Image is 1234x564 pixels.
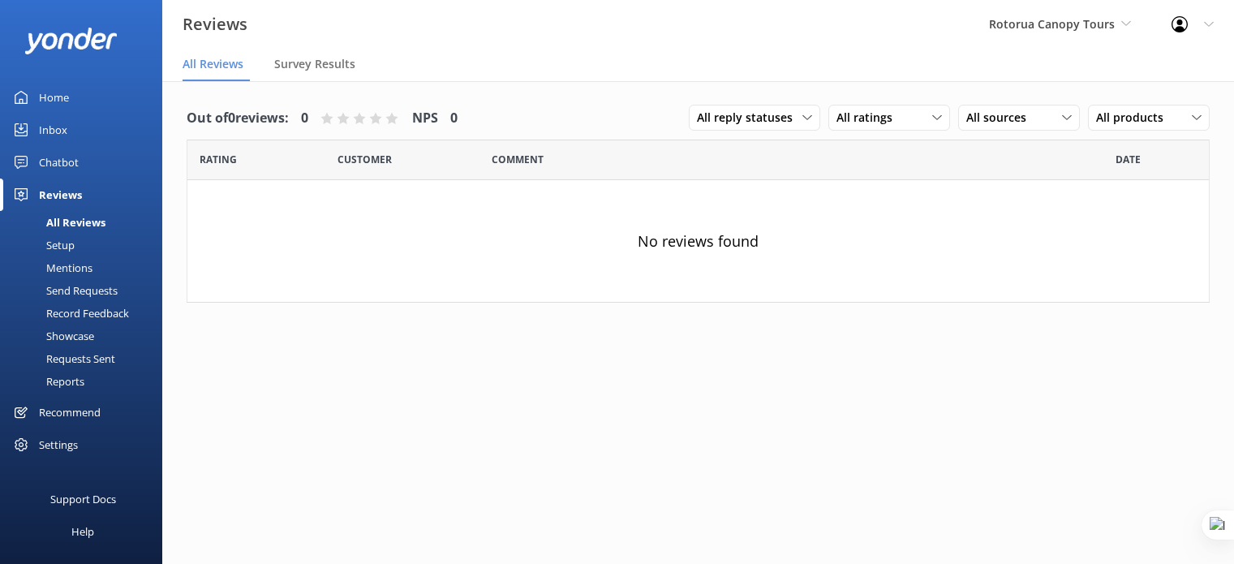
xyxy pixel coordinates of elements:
span: All sources [966,109,1036,127]
div: Home [39,81,69,114]
h4: 0 [450,108,458,129]
span: Rotorua Canopy Tours [989,16,1115,32]
span: All ratings [836,109,902,127]
div: Setup [10,234,75,256]
div: Showcase [10,325,94,347]
div: Record Feedback [10,302,129,325]
span: Date [200,152,237,167]
a: Requests Sent [10,347,162,370]
a: Setup [10,234,162,256]
h4: NPS [412,108,438,129]
a: Reports [10,370,162,393]
img: yonder-white-logo.png [24,28,118,54]
a: Send Requests [10,279,162,302]
div: Recommend [39,396,101,428]
div: Settings [39,428,78,461]
h3: Reviews [183,11,247,37]
a: Record Feedback [10,302,162,325]
h4: 0 [301,108,308,129]
div: Mentions [10,256,92,279]
div: Inbox [39,114,67,146]
a: Showcase [10,325,162,347]
div: No reviews found [187,180,1209,302]
span: Date [1116,152,1141,167]
div: Reviews [39,179,82,211]
div: Requests Sent [10,347,115,370]
span: All products [1096,109,1173,127]
span: All Reviews [183,56,243,72]
div: Send Requests [10,279,118,302]
h4: Out of 0 reviews: [187,108,289,129]
div: All Reviews [10,211,105,234]
div: Help [71,515,94,548]
a: Mentions [10,256,162,279]
span: All reply statuses [697,109,802,127]
span: Survey Results [274,56,355,72]
a: All Reviews [10,211,162,234]
div: Chatbot [39,146,79,179]
div: Support Docs [50,483,116,515]
div: Reports [10,370,84,393]
span: Question [492,152,544,167]
span: Date [338,152,392,167]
